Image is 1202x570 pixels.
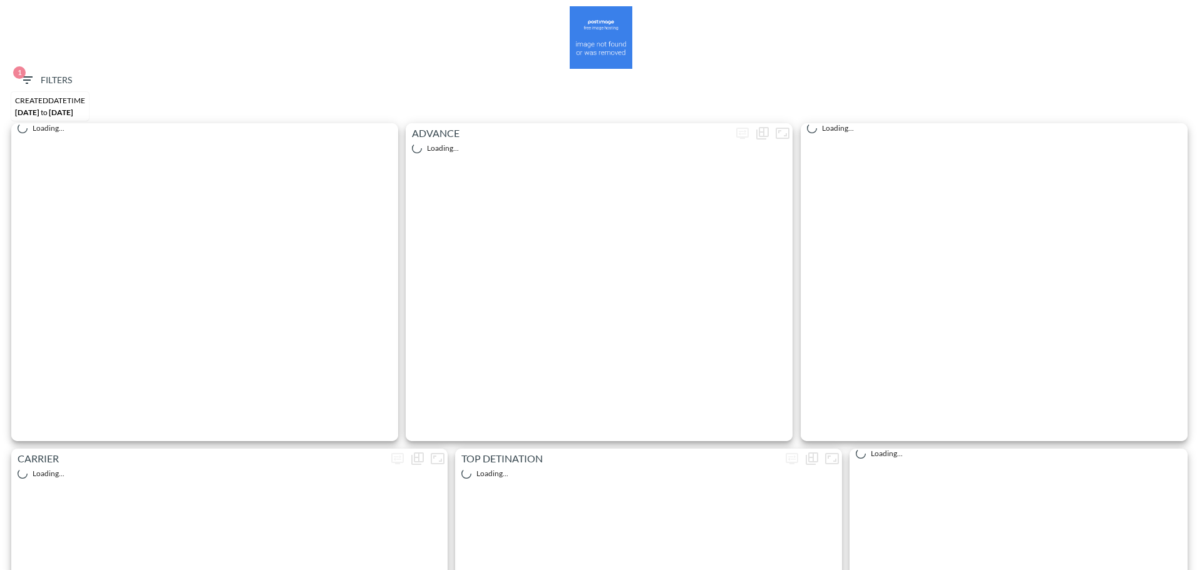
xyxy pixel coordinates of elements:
[18,469,441,479] div: Loading...
[412,143,786,153] div: Loading...
[455,451,782,466] p: TOP DETINATION
[15,108,73,117] span: [DATE] [DATE]
[856,449,1181,459] div: Loading...
[14,69,77,92] button: 1Filters
[11,451,388,466] p: CARRIER
[41,108,48,117] span: to
[773,123,793,143] button: Fullscreen
[408,449,428,469] div: Show as…
[753,123,773,143] div: Show as…
[461,469,836,479] div: Loading...
[782,449,802,469] span: Display settings
[406,126,732,141] p: ADVANCE
[807,123,1181,133] div: Loading...
[15,96,85,105] div: CREATEDDATETIME
[802,449,822,469] div: Show as…
[732,123,753,143] span: Display settings
[18,123,392,133] div: Loading...
[822,449,842,469] button: Fullscreen
[388,449,408,469] span: Display settings
[13,66,26,79] span: 1
[19,73,72,88] span: Filters
[570,6,632,69] img: amsalem-2.png
[428,449,448,469] button: Fullscreen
